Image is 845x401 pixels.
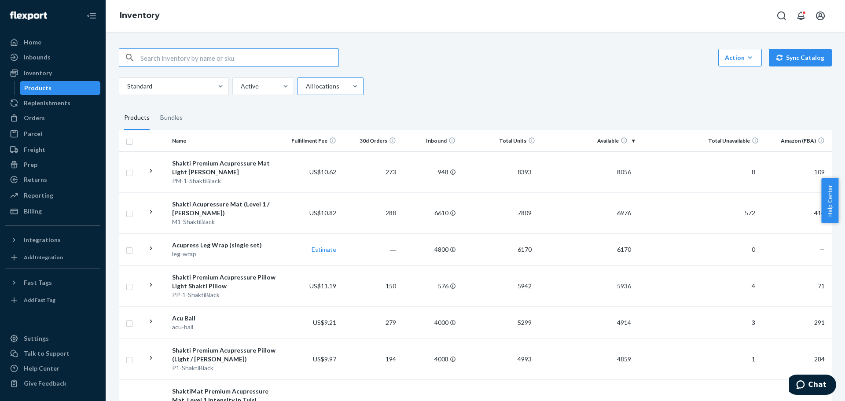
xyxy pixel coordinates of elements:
span: US$9.97 [313,355,336,363]
td: 4008 [400,338,459,379]
a: Estimate [312,246,336,253]
a: Products [20,81,101,95]
a: Add Integration [5,250,100,265]
span: 4914 [614,319,635,326]
div: Acu Ball [172,314,277,323]
div: Help Center [24,364,59,373]
div: PM-1-ShaktiBlack [172,177,277,185]
div: Acupress Leg Wrap (single set) [172,241,277,250]
ol: breadcrumbs [113,3,167,29]
div: Action [725,53,755,62]
span: 8393 [514,168,535,176]
div: Add Integration [24,254,63,261]
div: Freight [24,145,45,154]
span: 3 [748,319,759,326]
span: Help Center [821,178,838,223]
span: 4859 [614,355,635,363]
th: Available [539,130,638,151]
div: Shakti Premium Acupressure Pillow (Light / [PERSON_NAME]) [172,346,277,364]
button: Open Search Box [773,7,790,25]
span: US$9.21 [313,319,336,326]
a: Freight [5,143,100,157]
span: 4993 [514,355,535,363]
span: 5942 [514,282,535,290]
div: Shakti Premium Acupressure Pillow Light Shakti Pillow [172,273,277,291]
td: 288 [340,192,399,233]
div: Replenishments [24,99,70,107]
span: 6976 [614,209,635,217]
div: Shakti Acupressure Mat (Level 1 / [PERSON_NAME]) [172,200,277,217]
div: Integrations [24,235,61,244]
td: 414 [762,192,832,233]
span: 8056 [614,168,635,176]
div: Give Feedback [24,379,66,388]
input: Active [240,82,241,91]
span: 8 [748,168,759,176]
iframe: Opens a widget where you can chat to one of our agents [789,375,836,397]
button: Open account menu [812,7,829,25]
td: 4000 [400,306,459,338]
a: Orders [5,111,100,125]
button: Fast Tags [5,276,100,290]
td: 194 [340,338,399,379]
td: ― [340,233,399,265]
th: Amazon (FBA) [762,130,832,151]
span: 4 [748,282,759,290]
div: Products [124,106,150,130]
span: 7809 [514,209,535,217]
div: Prep [24,160,37,169]
div: Fast Tags [24,278,52,287]
span: 6170 [614,246,635,253]
a: Prep [5,158,100,172]
a: Help Center [5,361,100,375]
a: Reporting [5,188,100,202]
td: 948 [400,151,459,192]
div: Home [24,38,41,47]
button: Open notifications [792,7,810,25]
td: 284 [762,338,832,379]
a: Billing [5,204,100,218]
th: Name [169,130,280,151]
a: Inbounds [5,50,100,64]
div: Reporting [24,191,53,200]
div: PP-1-ShaktiBlack [172,291,277,299]
th: Inbound [400,130,459,151]
td: 109 [762,151,832,192]
div: Settings [24,334,49,343]
span: US$10.62 [309,168,336,176]
td: 71 [762,265,832,306]
span: — [819,246,825,253]
span: US$11.19 [309,282,336,290]
a: Home [5,35,100,49]
a: Add Fast Tag [5,293,100,307]
a: Replenishments [5,96,100,110]
button: Talk to Support [5,346,100,361]
div: Parcel [24,129,42,138]
span: 5936 [614,282,635,290]
button: Integrations [5,233,100,247]
td: 4800 [400,233,459,265]
button: Close Navigation [83,7,100,25]
th: Total Unavailable [638,130,762,151]
div: Add Fast Tag [24,296,55,304]
td: 6610 [400,192,459,233]
div: leg-wrap [172,250,277,258]
td: 150 [340,265,399,306]
a: Settings [5,331,100,346]
div: Inbounds [24,53,51,62]
th: 30d Orders [340,130,399,151]
span: 1 [748,355,759,363]
div: P1-ShaktiBlack [172,364,277,372]
div: Talk to Support [24,349,70,358]
span: 0 [748,246,759,253]
div: Returns [24,175,47,184]
a: Inventory [120,11,160,20]
div: Billing [24,207,42,216]
div: M1-ShaktiBlack [172,217,277,226]
span: 5299 [514,319,535,326]
div: Inventory [24,69,52,77]
span: 572 [741,209,759,217]
span: US$10.82 [309,209,336,217]
td: 576 [400,265,459,306]
td: 279 [340,306,399,338]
